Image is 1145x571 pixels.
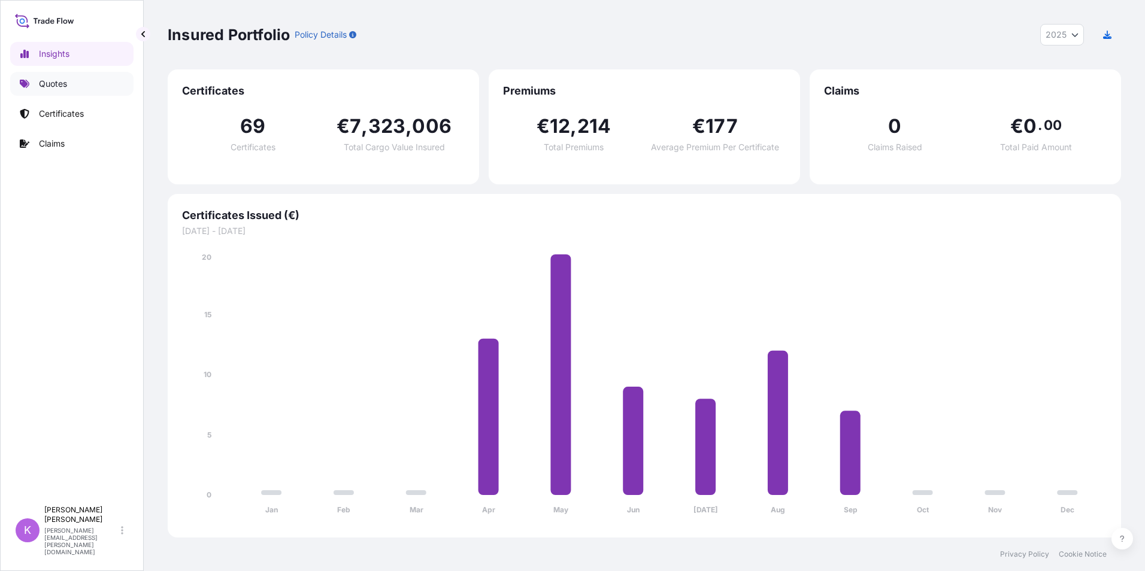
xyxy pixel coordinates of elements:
[39,78,67,90] p: Quotes
[39,138,65,150] p: Claims
[39,108,84,120] p: Certificates
[168,25,290,44] p: Insured Portfolio
[207,430,211,439] tspan: 5
[10,42,134,66] a: Insights
[824,84,1107,98] span: Claims
[868,143,922,151] span: Claims Raised
[693,505,718,514] tspan: [DATE]
[771,505,785,514] tspan: Aug
[361,117,368,136] span: ,
[482,505,495,514] tspan: Apr
[182,225,1107,237] span: [DATE] - [DATE]
[888,117,901,136] span: 0
[344,143,445,151] span: Total Cargo Value Insured
[44,527,119,555] p: [PERSON_NAME][EMAIL_ADDRESS][PERSON_NAME][DOMAIN_NAME]
[240,117,265,136] span: 69
[1010,117,1023,136] span: €
[10,102,134,126] a: Certificates
[550,117,570,136] span: 12
[917,505,929,514] tspan: Oct
[337,505,350,514] tspan: Feb
[1061,505,1074,514] tspan: Dec
[202,253,211,262] tspan: 20
[10,72,134,96] a: Quotes
[265,505,278,514] tspan: Jan
[651,143,779,151] span: Average Premium Per Certificate
[1000,143,1072,151] span: Total Paid Amount
[44,505,119,524] p: [PERSON_NAME] [PERSON_NAME]
[231,143,275,151] span: Certificates
[204,370,211,379] tspan: 10
[1000,549,1049,559] a: Privacy Policy
[1023,117,1037,136] span: 0
[553,505,569,514] tspan: May
[1059,549,1107,559] a: Cookie Notice
[577,117,611,136] span: 214
[412,117,452,136] span: 006
[337,117,350,136] span: €
[182,84,465,98] span: Certificates
[405,117,412,136] span: ,
[544,143,604,151] span: Total Premiums
[1038,120,1042,130] span: .
[627,505,640,514] tspan: Jun
[692,117,705,136] span: €
[988,505,1002,514] tspan: Nov
[295,29,347,41] p: Policy Details
[182,208,1107,223] span: Certificates Issued (€)
[537,117,550,136] span: €
[368,117,406,136] span: 323
[1040,24,1084,45] button: Year Selector
[350,117,361,136] span: 7
[39,48,69,60] p: Insights
[24,524,31,536] span: K
[503,84,786,98] span: Premiums
[207,490,211,499] tspan: 0
[410,505,423,514] tspan: Mar
[10,132,134,156] a: Claims
[1046,29,1067,41] span: 2025
[1044,120,1062,130] span: 00
[844,505,858,514] tspan: Sep
[705,117,738,136] span: 177
[204,310,211,319] tspan: 15
[570,117,577,136] span: ,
